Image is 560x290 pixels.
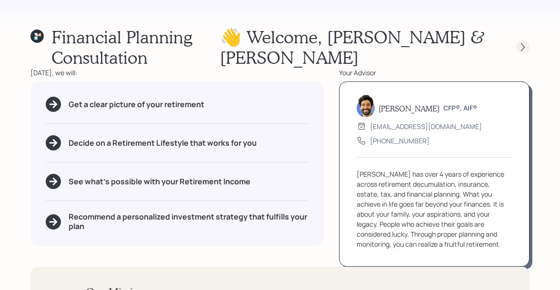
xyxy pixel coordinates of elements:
[69,177,250,186] h5: See what's possible with your Retirement Income
[357,169,512,249] div: [PERSON_NAME] has over 4 years of experience across retirement decumulation, insurance, estate, t...
[357,94,375,117] img: eric-schwartz-headshot.png
[69,212,309,230] h5: Recommend a personalized investment strategy that fulfills your plan
[379,104,440,113] h5: [PERSON_NAME]
[51,27,220,68] h1: Financial Planning Consultation
[443,104,477,112] h6: CFP®, AIF®
[370,136,430,146] div: [PHONE_NUMBER]
[69,100,204,109] h5: Get a clear picture of your retirement
[30,68,324,78] div: [DATE], we will:
[69,139,257,148] h5: Decide on a Retirement Lifestyle that works for you
[220,27,499,68] h1: 👋 Welcome , [PERSON_NAME] & [PERSON_NAME]
[370,121,482,131] div: [EMAIL_ADDRESS][DOMAIN_NAME]
[339,68,530,78] div: Your Advisor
